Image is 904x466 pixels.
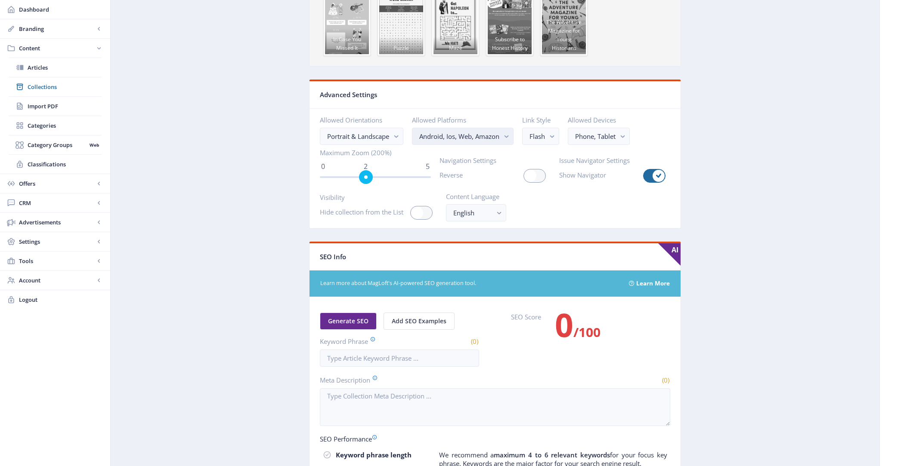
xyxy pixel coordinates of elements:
[661,376,670,384] span: (0)
[325,28,369,54] span: In Case You Missed It
[433,37,477,54] span: Maze
[19,218,95,227] span: Advertisements
[19,237,95,246] span: Settings
[384,313,455,330] button: Add SEO Examples
[568,128,630,145] button: Phone, Tablet
[440,156,551,165] span: Navigation Settings
[19,44,95,52] span: Content
[320,375,492,385] label: Meta Description
[636,277,670,290] a: Learn More
[320,313,377,330] button: Generate SEO
[412,116,507,124] label: Allowed Platforms
[362,162,369,171] span: 2
[575,131,616,141] nb-select-label: Phone, Tablet
[359,170,373,184] span: ngx-slider
[320,349,479,367] input: Type Article Keyword Phrase ...
[555,303,573,346] span: 0
[9,97,102,116] a: Import PDF
[28,160,102,169] span: Classifications
[522,128,559,145] button: Flash
[19,295,103,304] span: Logout
[328,318,368,325] span: Generate SEO
[320,206,403,218] label: Hide collection from the List
[453,208,492,218] div: English
[19,179,95,188] span: Offers
[542,11,586,54] span: The Adventure Magazine for Young Historians
[19,199,95,207] span: CRM
[28,141,87,149] span: Category Groups
[424,162,431,171] span: 5
[9,155,102,174] a: Classifications
[28,83,102,91] span: Collections
[446,192,499,201] label: Content Language
[320,279,619,288] span: Learn more about MagLoft's AI-powered SEO generation tool.
[320,148,431,157] span: Maximum Zoom (200%)
[470,337,479,346] span: (0)
[28,102,102,110] span: Import PDF
[28,63,102,72] span: Articles
[392,318,446,325] span: Add SEO Examples
[559,169,606,181] label: Show Navigator
[320,88,670,101] div: Advanced Settings
[440,169,463,181] label: Reverse
[320,128,403,145] button: Portrait & Landscape
[555,316,601,341] h3: /100
[320,176,431,178] ngx-slider: ngx-slider
[9,58,102,77] a: Articles
[19,276,95,285] span: Account
[9,77,102,96] a: Collections
[488,28,532,54] span: Subscribe to Honest History
[9,116,102,135] a: Categories
[412,128,514,145] button: Android, Ios, Web, Amazon
[87,141,102,149] nb-badge: Web
[320,435,670,443] div: SEO Performance
[320,337,396,346] label: Keyword Phrase
[320,162,326,171] span: 0
[9,135,102,154] a: Category GroupsWeb
[511,313,541,354] label: SEO Score
[559,156,670,165] span: Issue Navigator Settings
[320,116,396,124] label: Allowed Orientations
[419,131,499,141] nb-select-label: Android, Ios, Web, Amazon
[28,121,102,130] span: Categories
[658,243,681,266] span: AI
[19,257,95,265] span: Tools
[327,131,389,141] div: Portrait & Landscape
[320,252,346,261] span: SEO Info
[19,5,103,14] span: Dashboard
[320,193,437,202] span: Visibility
[379,37,423,54] span: Puzzle
[446,204,506,221] button: English
[529,131,545,141] div: Flash
[522,116,552,124] label: Link Style
[19,25,95,33] span: Branding
[568,116,623,124] label: Allowed Devices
